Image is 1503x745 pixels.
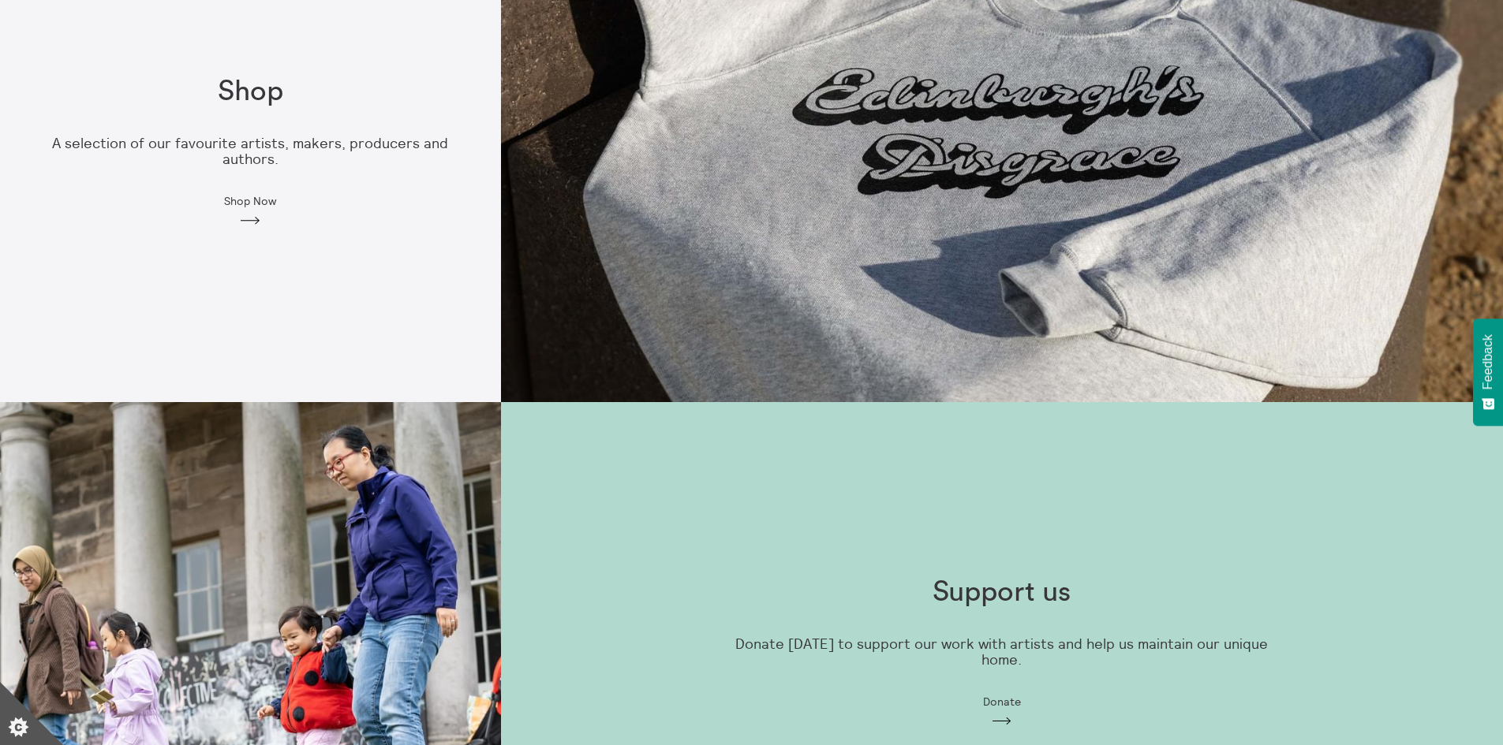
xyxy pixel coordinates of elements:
span: Feedback [1481,334,1495,389]
span: Donate [983,695,1021,708]
button: Feedback - Show survey [1473,318,1503,426]
span: Shop Now [224,195,276,207]
h1: Shop [218,76,283,108]
p: Donate [DATE] to support our work with artists and help us maintain our unique home. [724,636,1280,669]
p: A selection of our favourite artists, makers, producers and authors. [25,136,476,168]
h1: Support us [933,576,1071,609]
